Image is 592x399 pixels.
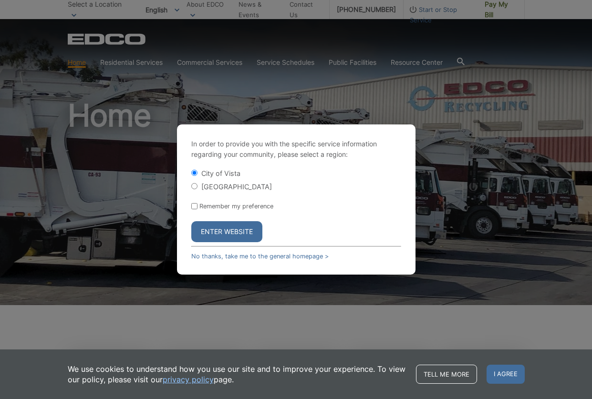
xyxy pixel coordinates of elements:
[163,374,214,385] a: privacy policy
[416,365,477,384] a: Tell me more
[68,364,406,385] p: We use cookies to understand how you use our site and to improve your experience. To view our pol...
[199,203,273,210] label: Remember my preference
[201,183,272,191] label: [GEOGRAPHIC_DATA]
[191,253,329,260] a: No thanks, take me to the general homepage >
[191,221,262,242] button: Enter Website
[191,139,401,160] p: In order to provide you with the specific service information regarding your community, please se...
[201,169,240,177] label: City of Vista
[487,365,525,384] span: I agree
